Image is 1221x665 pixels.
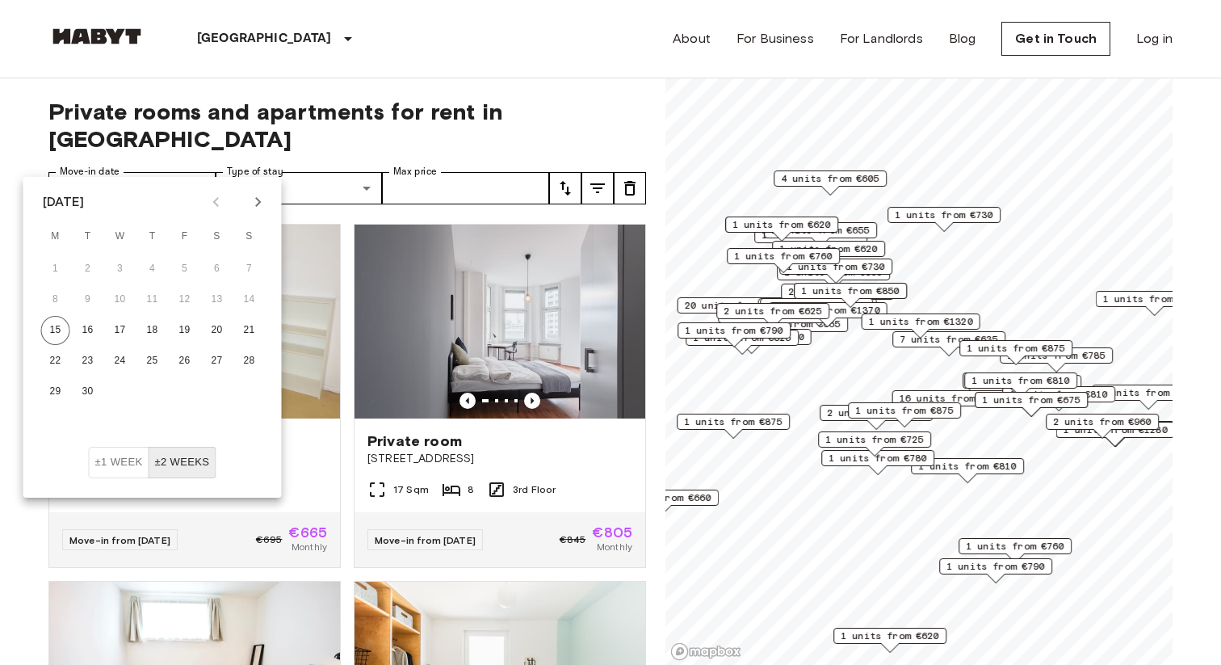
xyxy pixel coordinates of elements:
[829,451,927,465] span: 1 units from €780
[736,29,814,48] a: For Business
[1064,423,1168,437] span: 1 units from €1280
[693,329,812,354] div: Map marker
[1009,387,1108,402] span: 1 units from €810
[939,558,1052,583] div: Map marker
[725,217,838,242] div: Map marker
[138,347,167,376] button: 25
[895,208,993,222] span: 1 units from €730
[227,165,283,179] label: Type of stay
[670,642,741,661] a: Mapbox logo
[827,406,925,420] span: 2 units from €865
[966,539,1064,553] span: 1 units from €760
[1103,292,1207,306] span: 1 units from €1100
[801,284,900,298] span: 1 units from €850
[975,392,1088,417] div: Map marker
[203,347,232,376] button: 27
[524,393,540,409] button: Previous image
[1136,29,1173,48] a: Log in
[41,377,70,406] button: 29
[964,372,1077,398] div: Map marker
[700,330,804,344] span: 1 units from €1150
[685,298,789,313] span: 20 units from €655
[724,304,822,318] span: 2 units from €625
[821,450,934,475] div: Map marker
[794,283,907,308] div: Map marker
[106,347,135,376] button: 24
[841,629,939,643] span: 1 units from €620
[716,303,829,328] div: Map marker
[73,377,103,406] button: 30
[949,29,976,48] a: Blog
[597,540,632,554] span: Monthly
[89,447,216,478] div: Move In Flexibility
[138,316,167,345] button: 18
[459,393,476,409] button: Previous image
[678,322,791,347] div: Map marker
[982,393,1080,407] span: 1 units from €675
[203,316,232,345] button: 20
[787,259,885,274] span: 1 units from €730
[375,534,476,546] span: Move-in from [DATE]
[106,221,135,253] span: Wednesday
[840,29,923,48] a: For Landlords
[771,223,870,238] span: 2 units from €655
[1053,415,1152,429] span: 2 units from €960
[1046,414,1159,439] div: Map marker
[825,432,924,447] span: 1 units from €725
[677,414,790,439] div: Map marker
[900,332,998,347] span: 7 units from €635
[727,248,840,273] div: Map marker
[354,224,646,568] a: Marketing picture of unit DE-01-047-05HPrevious imagePrevious imagePrivate room[STREET_ADDRESS]17...
[734,249,833,263] span: 1 units from €760
[779,242,878,256] span: 1 units from €620
[918,459,1017,473] span: 1 units from €810
[235,316,264,345] button: 21
[549,172,581,204] button: tune
[106,316,135,345] button: 17
[367,451,632,467] span: [STREET_ADDRESS]
[772,241,885,266] div: Map marker
[1007,348,1106,363] span: 1 units from €785
[43,192,85,212] div: [DATE]
[513,482,556,497] span: 3rd Floor
[900,391,1004,406] span: 16 units from €650
[732,217,831,232] span: 1 units from €620
[288,525,327,540] span: €665
[848,402,961,427] div: Map marker
[138,221,167,253] span: Thursday
[685,323,783,338] span: 1 units from €790
[1099,385,1198,400] span: 5 units from €645
[170,347,199,376] button: 26
[614,172,646,204] button: tune
[203,221,232,253] span: Saturday
[73,347,103,376] button: 23
[818,431,931,457] div: Map marker
[245,188,272,216] button: Next month
[560,532,586,547] span: €845
[468,482,474,497] span: 8
[946,559,1045,574] span: 1 units from €790
[820,405,933,430] div: Map marker
[758,298,877,323] div: Map marker
[48,98,646,153] span: Private rooms and apartments for rent in [GEOGRAPHIC_DATA]
[60,165,120,179] label: Move-in date
[73,221,103,253] span: Tuesday
[69,534,170,546] span: Move-in from [DATE]
[678,297,796,322] div: Map marker
[959,538,1072,563] div: Map marker
[170,316,199,345] button: 19
[788,284,887,299] span: 2 units from €655
[760,298,873,323] div: Map marker
[41,316,70,345] button: 15
[89,447,149,478] button: ±1 week
[592,525,632,540] span: €805
[769,302,887,327] div: Map marker
[781,171,879,186] span: 4 units from €605
[48,28,145,44] img: Habyt
[73,316,103,345] button: 16
[393,165,437,179] label: Max price
[862,314,980,339] div: Map marker
[777,264,890,289] div: Map marker
[41,221,70,253] span: Monday
[1001,22,1110,56] a: Get in Touch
